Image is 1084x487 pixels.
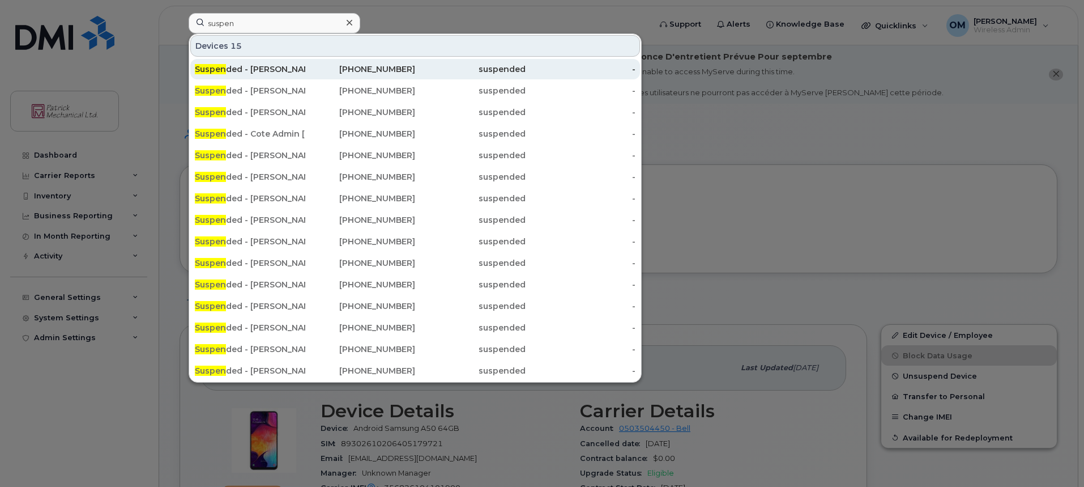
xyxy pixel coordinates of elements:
a: Suspended - [PERSON_NAME][PHONE_NUMBER]suspended- [190,231,640,252]
div: - [526,150,636,161]
div: - [526,214,636,226]
div: [PHONE_NUMBER] [305,171,416,183]
a: Suspended - [PERSON_NAME][PHONE_NUMBER]suspended- [190,188,640,209]
a: Suspended - [PERSON_NAME][PHONE_NUMBER]suspended- [190,81,640,101]
span: Suspen [195,150,226,160]
div: ded - [PERSON_NAME] [195,63,305,75]
div: ded - [PERSON_NAME] [195,300,305,312]
span: 15 [231,40,242,52]
div: - [526,193,636,204]
a: Suspended - [PERSON_NAME][PHONE_NUMBER]suspended- [190,253,640,273]
div: suspended [415,257,526,269]
div: ded - [PERSON_NAME] [195,236,305,247]
div: suspended [415,214,526,226]
div: [PHONE_NUMBER] [305,300,416,312]
div: - [526,279,636,290]
span: Suspen [195,86,226,96]
div: suspended [415,85,526,96]
div: - [526,300,636,312]
a: Suspended - [PERSON_NAME][PHONE_NUMBER]suspended- [190,102,640,122]
div: - [526,85,636,96]
div: - [526,63,636,75]
div: ded - [PERSON_NAME] [195,107,305,118]
span: Suspen [195,301,226,311]
div: suspended [415,279,526,290]
div: [PHONE_NUMBER] [305,63,416,75]
div: - [526,257,636,269]
span: Suspen [195,64,226,74]
div: suspended [415,365,526,376]
div: suspended [415,128,526,139]
span: Suspen [195,107,226,117]
div: [PHONE_NUMBER] [305,193,416,204]
span: Suspen [195,258,226,268]
span: Suspen [195,129,226,139]
a: Suspended - [PERSON_NAME][PHONE_NUMBER]suspended- [190,274,640,295]
div: - [526,322,636,333]
div: [PHONE_NUMBER] [305,365,416,376]
div: suspended [415,344,526,355]
span: Suspen [195,323,226,333]
a: Suspended - [PERSON_NAME][PHONE_NUMBER]suspended- [190,167,640,187]
div: [PHONE_NUMBER] [305,344,416,355]
div: ded - [PERSON_NAME] [195,365,305,376]
div: ded - [PERSON_NAME] [195,171,305,183]
div: [PHONE_NUMBER] [305,128,416,139]
div: ded - [PERSON_NAME] [195,257,305,269]
span: Suspen [195,193,226,204]
div: [PHONE_NUMBER] [305,214,416,226]
div: suspended [415,107,526,118]
div: [PHONE_NUMBER] [305,150,416,161]
div: ded - [PERSON_NAME] [195,344,305,355]
div: suspended [415,236,526,247]
span: Suspen [195,215,226,225]
span: Suspen [195,366,226,376]
div: ded - [PERSON_NAME] [195,279,305,290]
a: Suspended - [PERSON_NAME][PHONE_NUMBER]suspended- [190,59,640,79]
div: suspended [415,171,526,183]
div: [PHONE_NUMBER] [305,279,416,290]
div: - [526,107,636,118]
span: Suspen [195,236,226,247]
span: Suspen [195,172,226,182]
div: ded - [PERSON_NAME] [195,85,305,96]
div: Devices [190,35,640,57]
div: - [526,344,636,355]
div: ded - [PERSON_NAME] [195,322,305,333]
div: suspended [415,63,526,75]
a: Suspended - [PERSON_NAME][PHONE_NUMBER]suspended- [190,339,640,359]
span: Suspen [195,344,226,354]
div: ded - Cote Admin [PERSON_NAME] [195,128,305,139]
div: - [526,171,636,183]
div: suspended [415,300,526,312]
a: Suspended - [PERSON_NAME][PHONE_NUMBER]suspended- [190,296,640,316]
div: [PHONE_NUMBER] [305,107,416,118]
div: [PHONE_NUMBER] [305,257,416,269]
div: - [526,128,636,139]
div: suspended [415,322,526,333]
a: Suspended - Cote Admin [PERSON_NAME][PHONE_NUMBER]suspended- [190,124,640,144]
div: [PHONE_NUMBER] [305,322,416,333]
div: ded - [PERSON_NAME] [195,214,305,226]
a: Suspended - [PERSON_NAME][PHONE_NUMBER]suspended- [190,317,640,338]
a: Suspended - [PERSON_NAME][PHONE_NUMBER]suspended- [190,145,640,166]
a: Suspended - [PERSON_NAME][PHONE_NUMBER]suspended- [190,361,640,381]
div: suspended [415,150,526,161]
div: ded - [PERSON_NAME] [195,150,305,161]
span: Suspen [195,280,226,290]
div: [PHONE_NUMBER] [305,85,416,96]
div: - [526,236,636,247]
a: Suspended - [PERSON_NAME][PHONE_NUMBER]suspended- [190,210,640,230]
div: suspended [415,193,526,204]
div: [PHONE_NUMBER] [305,236,416,247]
div: - [526,365,636,376]
div: ded - [PERSON_NAME] [195,193,305,204]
